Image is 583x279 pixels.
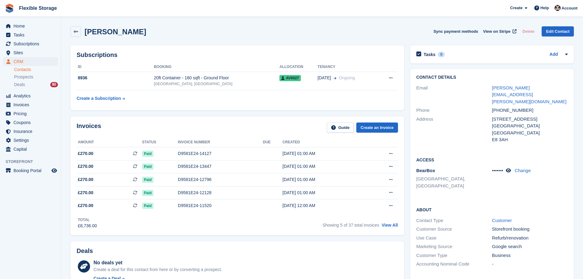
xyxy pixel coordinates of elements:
span: £270.00 [78,190,93,196]
div: [DATE] 12:00 AM [282,202,365,209]
span: Settings [13,136,50,145]
div: Total [78,217,97,223]
th: Tenancy [318,62,377,72]
div: 0 [438,52,445,57]
span: Sites [13,48,50,57]
div: [PHONE_NUMBER] [492,107,568,114]
div: 8936 [77,75,154,81]
span: ••••••• [492,168,503,173]
div: Contact Type [416,217,492,224]
a: menu [3,109,58,118]
div: Marketing Source [416,243,492,250]
div: D9581E24-11520 [178,202,263,209]
a: Create a Subscription [77,93,125,104]
span: £270.00 [78,150,93,157]
a: Add [550,51,558,58]
span: Insurance [13,127,50,136]
span: Storefront [6,159,61,165]
a: Deals 90 [14,81,58,88]
div: [DATE] 01:00 AM [282,163,365,170]
div: [DATE] 01:00 AM [282,190,365,196]
th: Booking [154,62,279,72]
div: [GEOGRAPHIC_DATA], [GEOGRAPHIC_DATA] [154,81,279,87]
a: menu [3,166,58,175]
div: - [492,261,568,268]
button: Sync payment methods [433,26,478,36]
a: menu [3,100,58,109]
span: Capital [13,145,50,153]
span: Invoices [13,100,50,109]
span: Showing 5 of 37 total invoices [323,223,379,228]
a: menu [3,92,58,100]
a: Preview store [51,167,58,174]
img: stora-icon-8386f47178a22dfd0bd8f6a31ec36ba5ce8667c1dd55bd0f319d3a0aa187defe.svg [5,4,14,13]
a: Create an Invoice [356,123,398,133]
img: Rachael Fisher [555,5,561,11]
div: Create a Subscription [77,95,121,102]
span: Paid [142,190,153,196]
span: Account [562,5,577,11]
div: E8 3AH [492,136,568,143]
a: Change [515,168,531,173]
div: [DATE] 01:00 AM [282,176,365,183]
span: Pricing [13,109,50,118]
div: 90 [50,82,58,87]
a: Contacts [14,67,58,73]
h2: [PERSON_NAME] [85,28,146,36]
span: £270.00 [78,202,93,209]
div: [DATE] 01:00 AM [282,150,365,157]
h2: Deals [77,247,93,254]
div: Google search [492,243,568,250]
div: D9581E24-13447 [178,163,263,170]
div: Refurb/renovation [492,235,568,242]
th: ID [77,62,154,72]
h2: Access [416,156,568,163]
div: [GEOGRAPHIC_DATA] [492,123,568,130]
button: Delete [520,26,537,36]
div: £8,736.00 [78,223,97,229]
div: Customer Type [416,252,492,259]
th: Amount [77,138,142,147]
a: Prospects [14,74,58,80]
a: View All [382,223,398,228]
a: menu [3,31,58,39]
div: Email [416,85,492,105]
span: CRM [13,57,50,66]
div: 20ft Container - 160 sqft - Ground Floor [154,75,279,81]
th: Due [263,138,282,147]
a: menu [3,48,58,57]
span: Subscriptions [13,40,50,48]
a: menu [3,40,58,48]
span: Analytics [13,92,50,100]
span: View on Stripe [483,28,510,35]
a: menu [3,145,58,153]
span: [DATE] [318,75,331,81]
a: menu [3,57,58,66]
span: Booking Portal [13,166,50,175]
h2: About [416,206,568,213]
div: Phone [416,107,492,114]
span: Deals [14,82,25,88]
span: Paid [142,164,153,170]
h2: Contact Details [416,75,568,80]
span: Tasks [13,31,50,39]
div: [STREET_ADDRESS] [492,116,568,123]
li: [GEOGRAPHIC_DATA], [GEOGRAPHIC_DATA] [416,175,492,189]
h2: Subscriptions [77,51,398,58]
th: Status [142,138,178,147]
span: Paid [142,177,153,183]
span: Coupons [13,118,50,127]
a: Guide [327,123,354,133]
span: Create [510,5,522,11]
div: [GEOGRAPHIC_DATA] [492,130,568,137]
span: Help [540,5,549,11]
a: menu [3,136,58,145]
span: BearBox [416,168,435,173]
div: Create a deal for this contact from here or by converting a prospect. [93,266,222,273]
th: Invoice number [178,138,263,147]
span: Paid [142,151,153,157]
div: D9581E24-12128 [178,190,263,196]
div: Use Case [416,235,492,242]
h2: Invoices [77,123,101,133]
a: Flexible Storage [17,3,59,13]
